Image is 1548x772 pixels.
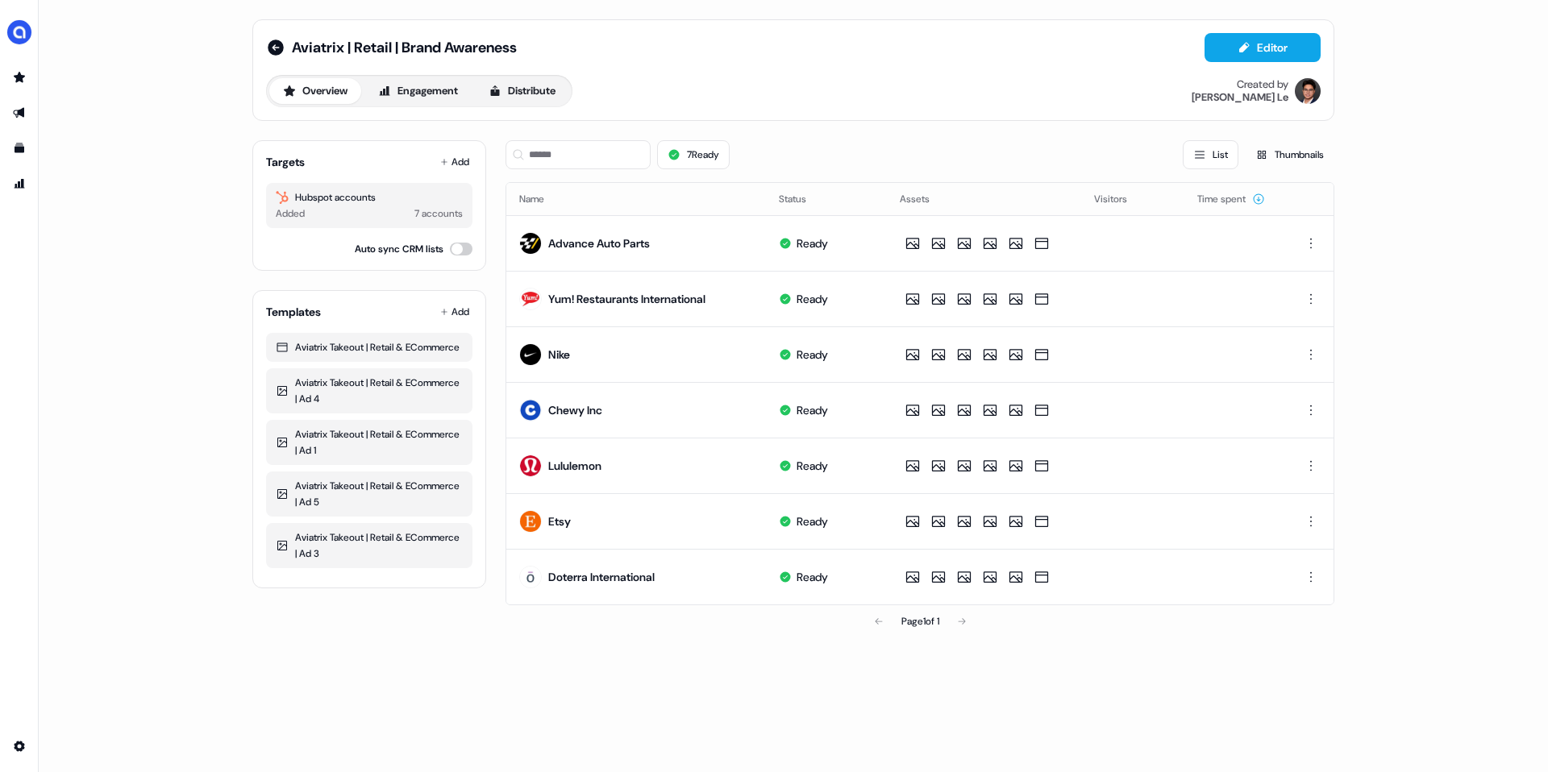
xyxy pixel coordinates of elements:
[355,241,443,257] label: Auto sync CRM lists
[276,478,463,510] div: Aviatrix Takeout | Retail & ECommerce | Ad 5
[901,613,939,629] div: Page 1 of 1
[548,513,571,529] div: Etsy
[292,38,517,57] span: Aviatrix | Retail | Brand Awareness
[1094,185,1146,214] button: Visitors
[1295,78,1321,104] img: Hugh
[276,339,463,355] div: Aviatrix Takeout | Retail & ECommerce
[657,140,730,169] button: 7Ready
[437,301,472,323] button: Add
[1183,140,1238,169] button: List
[887,183,1080,215] th: Assets
[276,529,463,562] div: Aviatrix Takeout | Retail & ECommerce | Ad 3
[548,291,705,307] div: Yum! Restaurants International
[266,154,305,170] div: Targets
[6,733,32,759] a: Go to integrations
[1205,33,1321,62] button: Editor
[1197,185,1265,214] button: Time spent
[437,151,472,173] button: Add
[548,235,650,251] div: Advance Auto Parts
[364,78,472,104] button: Engagement
[6,135,32,161] a: Go to templates
[548,402,602,418] div: Chewy Inc
[276,189,463,205] div: Hubspot accounts
[779,185,826,214] button: Status
[797,569,828,585] div: Ready
[276,426,463,459] div: Aviatrix Takeout | Retail & ECommerce | Ad 1
[266,304,321,320] div: Templates
[1192,91,1288,104] div: [PERSON_NAME] Le
[276,205,305,222] div: Added
[6,64,32,90] a: Go to prospects
[797,347,828,363] div: Ready
[548,569,655,585] div: Doterra International
[276,375,463,407] div: Aviatrix Takeout | Retail & ECommerce | Ad 4
[797,458,828,474] div: Ready
[548,458,601,474] div: Lululemon
[1237,78,1288,91] div: Created by
[797,402,828,418] div: Ready
[548,347,570,363] div: Nike
[797,235,828,251] div: Ready
[6,100,32,126] a: Go to outbound experience
[269,78,361,104] button: Overview
[797,291,828,307] div: Ready
[6,171,32,197] a: Go to attribution
[797,513,828,529] div: Ready
[414,205,463,222] div: 7 accounts
[1245,140,1334,169] button: Thumbnails
[519,185,564,214] button: Name
[1205,41,1321,58] a: Editor
[475,78,569,104] button: Distribute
